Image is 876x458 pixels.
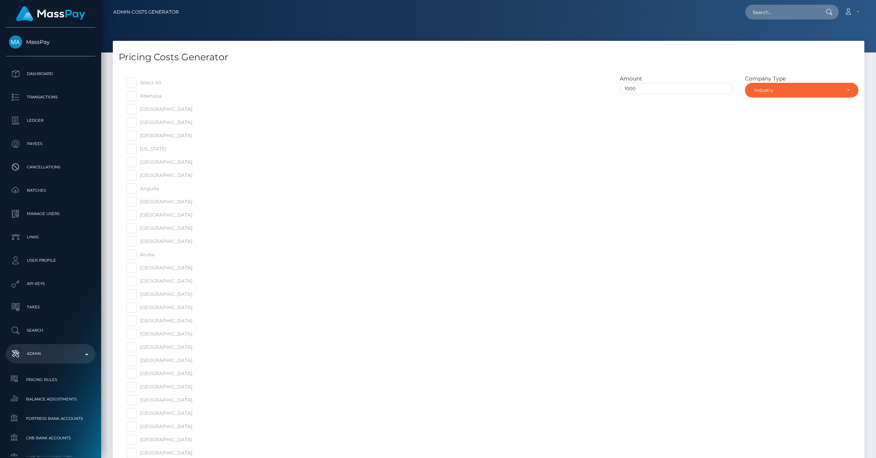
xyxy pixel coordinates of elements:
label: [GEOGRAPHIC_DATA] [126,355,193,365]
p: Dashboard [9,68,92,80]
a: Manage Users [6,204,95,224]
label: [GEOGRAPHIC_DATA] [126,369,193,379]
a: CRB Bank Accounts [6,430,95,446]
label: [GEOGRAPHIC_DATA] [126,435,193,445]
label: [GEOGRAPHIC_DATA] [126,223,193,233]
label: [GEOGRAPHIC_DATA] [126,263,193,273]
label: [GEOGRAPHIC_DATA] [126,236,193,246]
span: Fortress Bank Accounts [9,414,92,423]
span: MassPay [6,38,95,45]
label: [GEOGRAPHIC_DATA] [126,197,193,207]
a: Pricing Rules [6,371,95,388]
span: CRB Bank Accounts [9,434,92,442]
label: [GEOGRAPHIC_DATA] [126,382,193,392]
img: MassPay [9,35,22,49]
label: Anguilla [126,184,159,194]
p: User Profile [9,255,92,266]
label: [GEOGRAPHIC_DATA] [126,316,193,326]
a: Ledger [6,111,95,130]
div: Industry [754,87,841,93]
a: Balance Adjustments [6,391,95,407]
label: [GEOGRAPHIC_DATA] [126,302,193,313]
img: MassPay Logo [16,6,85,21]
p: Ledger [9,115,92,126]
label: [GEOGRAPHIC_DATA] [126,342,193,352]
p: Links [9,231,92,243]
a: Fortress Bank Accounts [6,410,95,427]
label: [GEOGRAPHIC_DATA] [126,131,193,141]
label: Select All [126,78,161,88]
a: Batches [6,181,95,200]
a: Transactions [6,87,95,107]
label: [US_STATE] [126,144,166,154]
label: Aruba [126,250,154,260]
input: $ [620,83,733,94]
p: Payees [9,138,92,150]
p: Cancellations [9,161,92,173]
label: [GEOGRAPHIC_DATA] [126,276,193,286]
label: [GEOGRAPHIC_DATA] [126,329,193,339]
span: Balance Adjustments [9,395,92,404]
a: User Profile [6,251,95,270]
label: Abkhazia [126,91,161,101]
p: Taxes [9,301,92,313]
label: [GEOGRAPHIC_DATA] [126,104,193,114]
label: [GEOGRAPHIC_DATA] [126,210,193,220]
p: Batches [9,185,92,196]
a: Dashboard [6,64,95,84]
a: Links [6,227,95,247]
label: [GEOGRAPHIC_DATA] [126,157,193,167]
label: [GEOGRAPHIC_DATA] [126,117,193,128]
label: [GEOGRAPHIC_DATA] [126,170,193,180]
a: Search [6,321,95,340]
label: [GEOGRAPHIC_DATA] [126,448,193,458]
span: Pricing Rules [9,375,92,384]
button: Industry [745,83,858,98]
p: Manage Users [9,208,92,220]
h4: Pricing Costs Generator [119,51,858,64]
label: [GEOGRAPHIC_DATA] [126,395,193,405]
p: Search [9,325,92,336]
a: Admin Costs Generator [113,4,179,20]
label: [GEOGRAPHIC_DATA] [126,289,193,299]
label: [GEOGRAPHIC_DATA] [126,408,193,418]
p: Transactions [9,91,92,103]
a: Admin [6,344,95,364]
a: API Keys [6,274,95,294]
a: Payees [6,134,95,154]
a: Taxes [6,297,95,317]
p: Admin [9,348,92,360]
p: API Keys [9,278,92,290]
input: Search... [745,5,818,19]
a: Cancellations [6,157,95,177]
label: [GEOGRAPHIC_DATA] [126,421,193,432]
